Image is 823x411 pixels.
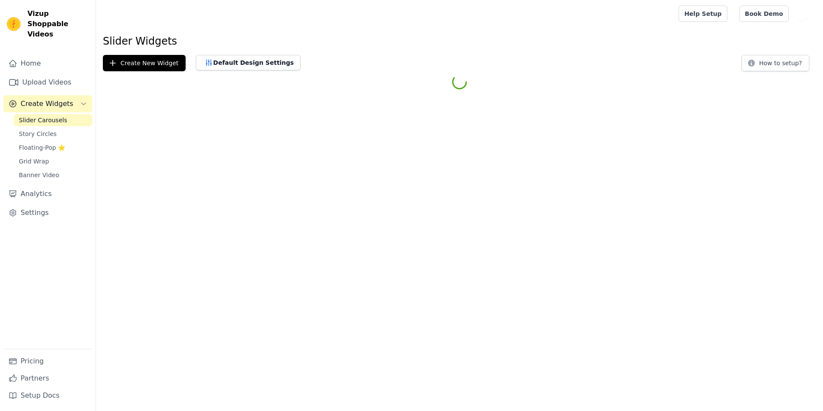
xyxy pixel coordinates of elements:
[14,114,92,126] a: Slider Carousels
[21,99,73,109] span: Create Widgets
[742,61,809,69] a: How to setup?
[3,95,92,112] button: Create Widgets
[19,130,57,138] span: Story Circles
[3,185,92,202] a: Analytics
[19,116,67,124] span: Slider Carousels
[7,17,21,31] img: Vizup
[14,169,92,181] a: Banner Video
[14,128,92,140] a: Story Circles
[19,143,65,152] span: Floating-Pop ⭐
[739,6,789,22] a: Book Demo
[19,171,59,179] span: Banner Video
[103,34,816,48] h1: Slider Widgets
[19,157,49,166] span: Grid Wrap
[3,353,92,370] a: Pricing
[14,155,92,167] a: Grid Wrap
[14,142,92,154] a: Floating-Pop ⭐
[3,387,92,404] a: Setup Docs
[742,55,809,71] button: How to setup?
[679,6,727,22] a: Help Setup
[3,55,92,72] a: Home
[3,74,92,91] a: Upload Videos
[103,55,186,71] button: Create New Widget
[3,204,92,221] a: Settings
[3,370,92,387] a: Partners
[196,55,300,70] button: Default Design Settings
[27,9,89,39] span: Vizup Shoppable Videos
